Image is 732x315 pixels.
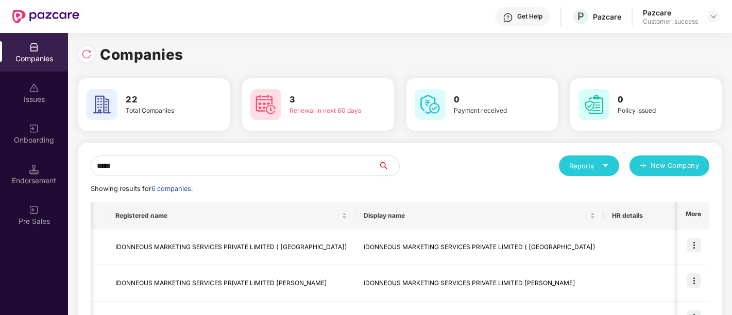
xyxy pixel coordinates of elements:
[618,106,693,116] div: Policy issued
[100,43,183,66] h1: Companies
[378,155,400,176] button: search
[290,93,365,107] h3: 3
[12,10,79,23] img: New Pazcare Logo
[602,162,609,169] span: caret-down
[29,164,39,174] img: svg+xml;base64,PHN2ZyB3aWR0aD0iMTQuNSIgaGVpZ2h0PSIxNC41IiB2aWV3Qm94PSIwIDAgMTYgMTYiIGZpbGw9Im5vbm...
[593,12,621,22] div: Pazcare
[578,89,609,120] img: svg+xml;base64,PHN2ZyB4bWxucz0iaHR0cDovL3d3dy53My5vcmcvMjAwMC9zdmciIHdpZHRoPSI2MCIgaGVpZ2h0PSI2MC...
[290,106,365,116] div: Renewal in next 60 days
[151,185,193,192] span: 6 companies.
[107,265,355,302] td: IDONNEOUS MARKETING SERVICES PRIVATE LIMITED [PERSON_NAME]
[87,89,117,120] img: svg+xml;base64,PHN2ZyB4bWxucz0iaHR0cDovL3d3dy53My5vcmcvMjAwMC9zdmciIHdpZHRoPSI2MCIgaGVpZ2h0PSI2MC...
[640,162,646,170] span: plus
[81,49,92,59] img: svg+xml;base64,PHN2ZyBpZD0iUmVsb2FkLTMyeDMyIiB4bWxucz0iaHR0cDovL3d3dy53My5vcmcvMjAwMC9zdmciIHdpZH...
[107,230,355,265] td: IDONNEOUS MARKETING SERVICES PRIVATE LIMITED ( [GEOGRAPHIC_DATA])
[629,155,709,176] button: plusNew Company
[250,89,281,120] img: svg+xml;base64,PHN2ZyB4bWxucz0iaHR0cDovL3d3dy53My5vcmcvMjAwMC9zdmciIHdpZHRoPSI2MCIgaGVpZ2h0PSI2MC...
[29,205,39,215] img: svg+xml;base64,PHN2ZyB3aWR0aD0iMjAiIGhlaWdodD0iMjAiIHZpZXdCb3g9IjAgMCAyMCAyMCIgZmlsbD0ibm9uZSIgeG...
[604,202,676,230] th: HR details
[91,185,193,192] span: Showing results for
[577,10,584,23] span: P
[355,202,604,230] th: Display name
[115,212,339,220] span: Registered name
[677,202,709,230] th: More
[651,161,700,171] span: New Company
[454,106,529,116] div: Payment received
[687,238,701,252] img: icon
[29,83,39,93] img: svg+xml;base64,PHN2ZyBpZD0iSXNzdWVzX2Rpc2FibGVkIiB4bWxucz0iaHR0cDovL3d3dy53My5vcmcvMjAwMC9zdmciIH...
[29,42,39,52] img: svg+xml;base64,PHN2ZyBpZD0iQ29tcGFuaWVzIiB4bWxucz0iaHR0cDovL3d3dy53My5vcmcvMjAwMC9zdmciIHdpZHRoPS...
[29,124,39,134] img: svg+xml;base64,PHN2ZyB3aWR0aD0iMjAiIGhlaWdodD0iMjAiIHZpZXdCb3g9IjAgMCAyMCAyMCIgZmlsbD0ibm9uZSIgeG...
[709,12,718,21] img: svg+xml;base64,PHN2ZyBpZD0iRHJvcGRvd24tMzJ4MzIiIHhtbG5zPSJodHRwOi8vd3d3LnczLm9yZy8yMDAwL3N2ZyIgd2...
[517,12,542,21] div: Get Help
[569,161,609,171] div: Reports
[355,265,604,302] td: IDONNEOUS MARKETING SERVICES PRIVATE LIMITED [PERSON_NAME]
[687,273,701,288] img: icon
[126,93,201,107] h3: 22
[503,12,513,23] img: svg+xml;base64,PHN2ZyBpZD0iSGVscC0zMngzMiIgeG1sbnM9Imh0dHA6Ly93d3cudzMub3JnLzIwMDAvc3ZnIiB3aWR0aD...
[454,93,529,107] h3: 0
[355,230,604,265] td: IDONNEOUS MARKETING SERVICES PRIVATE LIMITED ( [GEOGRAPHIC_DATA])
[618,93,693,107] h3: 0
[415,89,446,120] img: svg+xml;base64,PHN2ZyB4bWxucz0iaHR0cDovL3d3dy53My5vcmcvMjAwMC9zdmciIHdpZHRoPSI2MCIgaGVpZ2h0PSI2MC...
[378,162,399,170] span: search
[364,212,588,220] span: Display name
[126,106,201,116] div: Total Companies
[643,8,698,17] div: Pazcare
[643,17,698,26] div: Customer_success
[107,202,355,230] th: Registered name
